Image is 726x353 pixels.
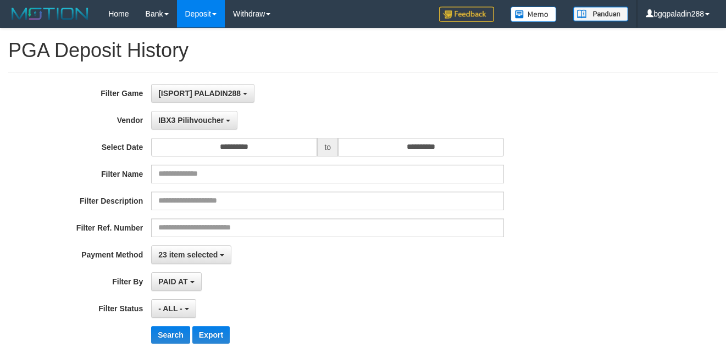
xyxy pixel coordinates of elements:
[151,272,201,291] button: PAID AT
[151,326,190,344] button: Search
[158,304,182,313] span: - ALL -
[151,111,237,130] button: IBX3 Pilihvoucher
[151,299,196,318] button: - ALL -
[8,5,92,22] img: MOTION_logo.png
[158,250,218,259] span: 23 item selected
[151,84,254,103] button: [ISPORT] PALADIN288
[151,245,231,264] button: 23 item selected
[317,138,338,156] span: to
[158,277,187,286] span: PAID AT
[573,7,628,21] img: panduan.png
[192,326,230,344] button: Export
[8,40,718,61] h1: PGA Deposit History
[439,7,494,22] img: Feedback.jpg
[158,116,224,125] span: IBX3 Pilihvoucher
[158,89,241,98] span: [ISPORT] PALADIN288
[511,7,557,22] img: Button%20Memo.svg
